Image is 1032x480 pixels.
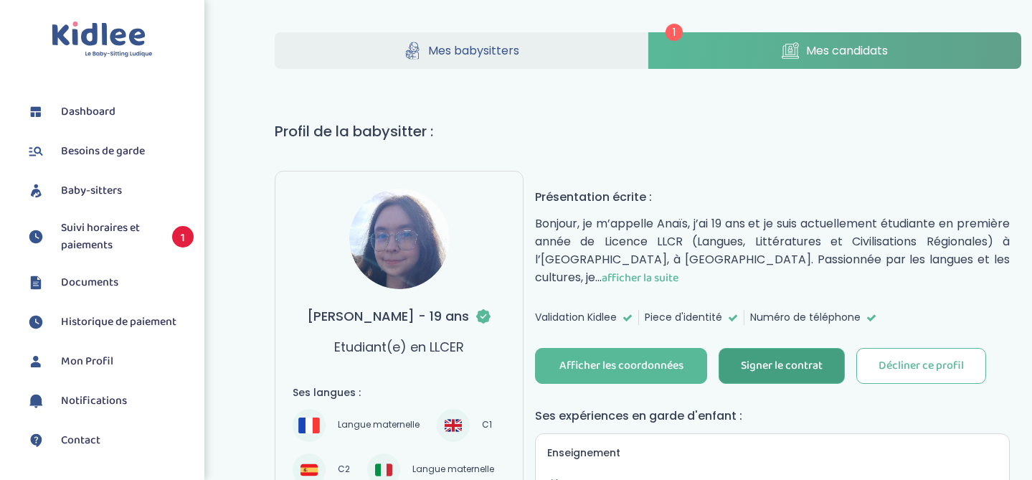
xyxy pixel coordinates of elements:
[25,141,194,162] a: Besoins de garde
[25,226,47,248] img: suivihoraire.svg
[445,417,462,434] img: Anglais
[645,310,722,325] span: Piece d'identité
[25,180,47,202] img: babysitters.svg
[428,42,519,60] span: Mes babysitters
[25,272,194,293] a: Documents
[61,432,100,449] span: Contact
[275,121,1021,142] h1: Profil de la babysitter :
[334,337,464,357] p: Etudiant(e) en LLCER
[25,101,194,123] a: Dashboard
[275,32,648,69] a: Mes babysitters
[559,358,683,375] div: Afficher les coordonnées
[25,141,47,162] img: besoin.svg
[602,269,678,287] span: afficher la suite
[648,32,1021,69] a: Mes candidats
[172,226,194,248] span: 1
[25,390,194,412] a: Notifications
[750,310,861,325] span: Numéro de téléphone
[61,103,115,121] span: Dashboard
[477,417,497,434] span: C1
[806,42,888,60] span: Mes candidats
[666,24,683,41] span: 1
[535,215,1010,287] p: Bonjour, je m’appelle Anaïs, j’ai 19 ans et je suis actuellement étudiante en première année de L...
[741,358,823,375] div: Signer le contrat
[61,143,145,160] span: Besoins de garde
[25,272,47,293] img: documents.svg
[25,101,47,123] img: dashboard.svg
[535,407,1010,425] h4: Ses expériences en garde d'enfant :
[375,461,392,479] img: Italien
[25,220,194,254] a: Suivi horaires et paiements 1
[25,351,47,372] img: profil.svg
[349,189,450,289] img: avatar
[25,390,47,412] img: notification.svg
[61,392,127,410] span: Notifications
[61,220,158,254] span: Suivi horaires et paiements
[719,348,845,384] button: Signer le contrat
[856,348,986,384] button: Décliner ce profil
[879,358,964,375] div: Décliner ce profil
[25,351,194,372] a: Mon Profil
[293,385,506,400] h4: Ses langues :
[25,311,47,333] img: suivihoraire.svg
[298,418,320,433] img: Français
[25,430,194,451] a: Contact
[407,461,499,479] span: Langue maternelle
[25,180,194,202] a: Baby-sitters
[25,430,47,451] img: contact.svg
[300,461,318,479] img: Espagnol
[61,314,176,331] span: Historique de paiement
[61,274,118,291] span: Documents
[547,446,998,461] h5: Enseignement
[333,417,425,434] span: Langue maternelle
[535,348,707,384] button: Afficher les coordonnées
[535,310,617,325] span: Validation Kidlee
[25,311,194,333] a: Historique de paiement
[52,22,153,58] img: logo.svg
[61,182,122,199] span: Baby-sitters
[61,353,113,370] span: Mon Profil
[535,188,1010,206] h4: Présentation écrite :
[307,306,492,326] h3: [PERSON_NAME] - 19 ans
[333,461,355,479] span: C2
